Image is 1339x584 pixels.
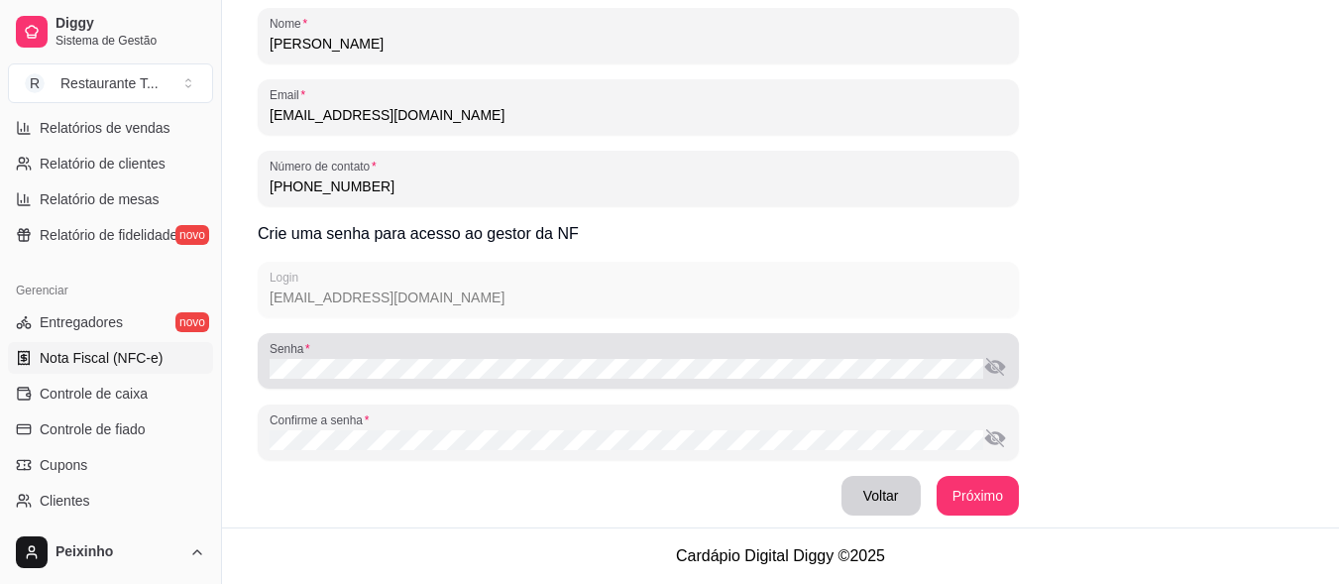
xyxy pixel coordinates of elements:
span: Cupons [40,455,87,475]
div: Restaurante T ... [60,73,159,93]
button: Voltar [841,476,921,516]
a: Relatórios de vendas [8,112,213,144]
a: Controle de caixa [8,378,213,409]
label: Email [270,86,312,103]
span: Sistema de Gestão [56,33,205,49]
button: Peixinho [8,528,213,576]
label: Senha [270,340,317,357]
span: Diggy [56,15,205,33]
span: Relatório de mesas [40,189,160,209]
span: Controle de fiado [40,419,146,439]
a: DiggySistema de Gestão [8,8,213,56]
a: Relatório de clientes [8,148,213,179]
button: toggle password visibility [983,426,1007,450]
input: Senha [270,359,983,379]
span: Entregadores [40,312,123,332]
span: Relatórios de vendas [40,118,170,138]
p: Crie uma senha para acesso ao gestor da NF [258,222,1019,246]
div: Gerenciar [8,275,213,306]
a: Relatório de fidelidadenovo [8,219,213,251]
a: Relatório de mesas [8,183,213,215]
label: Confirme a senha [270,411,376,428]
a: Entregadoresnovo [8,306,213,338]
span: Relatório de fidelidade [40,225,177,245]
span: Clientes [40,491,90,511]
a: Clientes [8,485,213,517]
span: Peixinho [56,543,181,561]
a: Nota Fiscal (NFC-e) [8,342,213,374]
footer: Cardápio Digital Diggy © 2025 [222,527,1339,584]
button: Select a team [8,63,213,103]
label: Nome [270,15,314,32]
span: Controle de caixa [40,384,148,404]
a: Controle de fiado [8,413,213,445]
a: Cupons [8,449,213,481]
label: Número de contato [270,158,383,175]
span: Relatório de clientes [40,154,166,174]
button: Próximo [937,476,1019,516]
span: Nota Fiscal (NFC-e) [40,348,163,368]
label: Login [270,269,305,286]
input: Número de contato [270,176,1007,196]
input: Nome [270,34,1007,54]
input: Confirme a senha [270,430,983,450]
span: R [25,73,45,93]
button: toggle password visibility [983,355,1007,379]
input: Email [270,105,1007,125]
